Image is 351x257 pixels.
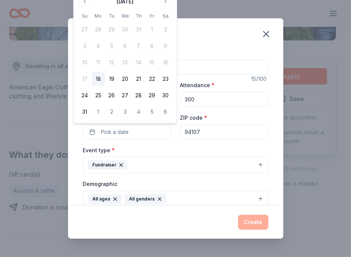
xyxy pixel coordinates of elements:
[132,12,145,20] th: Thursday
[105,12,118,20] th: Tuesday
[159,105,172,119] button: 6
[83,180,118,188] label: Demographic
[118,72,132,86] button: 20
[252,74,268,83] div: 15 /100
[92,12,105,20] th: Monday
[92,89,105,102] button: 25
[132,89,145,102] button: 28
[88,160,127,170] div: Fundraiser
[132,105,145,119] button: 4
[145,72,159,86] button: 22
[92,72,105,86] button: 18
[105,89,118,102] button: 26
[180,114,207,122] label: ZIP code
[83,125,171,140] button: Pick a date
[78,105,92,119] button: 31
[83,147,115,154] label: Event type
[145,89,159,102] button: 29
[101,128,129,137] span: Pick a date
[159,12,172,20] th: Saturday
[159,89,172,102] button: 30
[78,89,92,102] button: 24
[145,105,159,119] button: 5
[118,89,132,102] button: 27
[159,72,172,86] button: 23
[105,72,118,86] button: 19
[132,72,145,86] button: 21
[78,12,92,20] th: Sunday
[180,92,268,107] input: 20
[92,105,105,119] button: 1
[124,194,166,204] div: All genders
[83,191,268,207] button: All agesAll genders
[118,12,132,20] th: Wednesday
[118,105,132,119] button: 3
[180,82,215,89] label: Attendance
[83,157,268,173] button: Fundraiser
[145,12,159,20] th: Friday
[180,125,268,140] input: 12345 (U.S. only)
[88,194,121,204] div: All ages
[105,105,118,119] button: 2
